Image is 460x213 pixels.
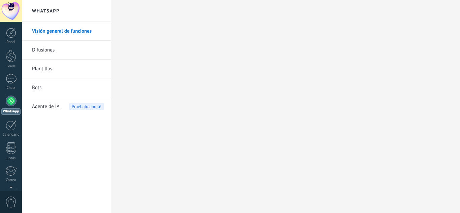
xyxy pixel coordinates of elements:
[1,133,21,137] div: Calendario
[32,97,60,116] span: Agente de IA
[1,108,21,115] div: WhatsApp
[32,97,104,116] a: Agente de IAPruébalo ahora!
[1,64,21,69] div: Leads
[1,156,21,161] div: Listas
[22,78,111,97] li: Bots
[1,86,21,90] div: Chats
[32,41,104,60] a: Difusiones
[1,178,21,182] div: Correo
[22,60,111,78] li: Plantillas
[32,60,104,78] a: Plantillas
[32,78,104,97] a: Bots
[1,40,21,44] div: Panel
[22,97,111,116] li: Agente de IA
[22,41,111,60] li: Difusiones
[22,22,111,41] li: Visión general de funciones
[32,22,104,41] a: Visión general de funciones
[69,103,104,110] span: Pruébalo ahora!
